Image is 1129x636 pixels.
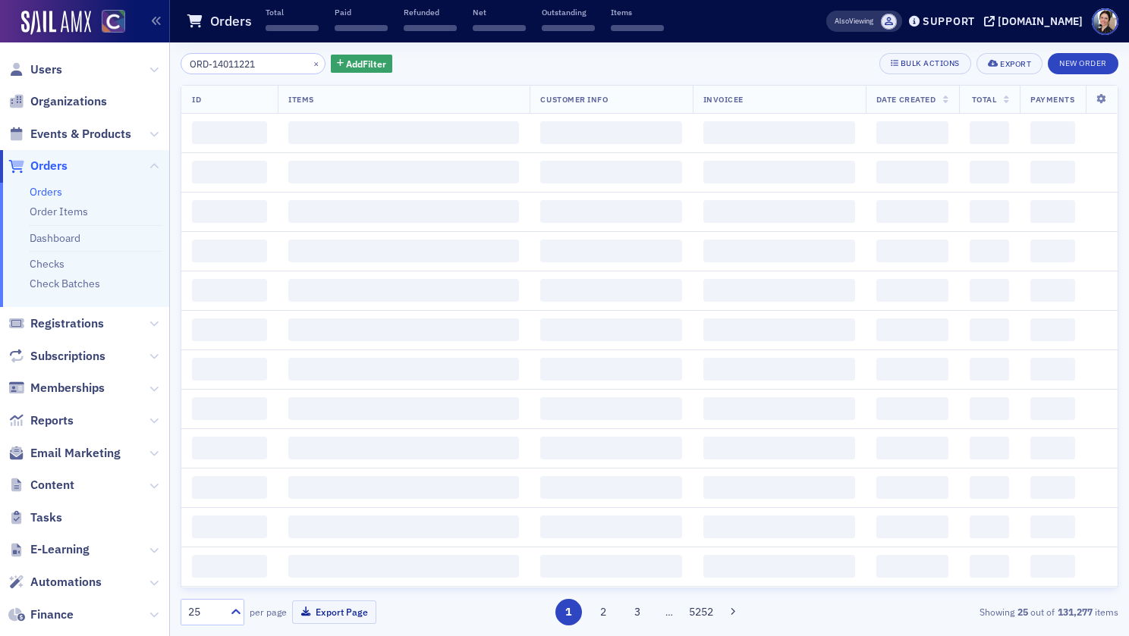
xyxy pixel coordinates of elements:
[540,476,681,499] span: ‌
[21,11,91,35] img: SailAMX
[91,10,125,36] a: View Homepage
[30,205,88,218] a: Order Items
[288,397,519,420] span: ‌
[984,16,1088,27] button: [DOMAIN_NAME]
[30,445,121,462] span: Email Marketing
[473,7,526,17] p: Net
[540,397,681,420] span: ‌
[8,315,104,332] a: Registrations
[540,161,681,183] span: ‌
[250,605,287,619] label: per page
[1048,53,1118,74] button: New Order
[540,279,681,302] span: ‌
[611,25,664,31] span: ‌
[30,185,62,199] a: Orders
[970,555,1009,578] span: ‌
[540,94,608,105] span: Customer Info
[876,397,948,420] span: ‌
[590,599,616,625] button: 2
[1000,60,1031,68] div: Export
[192,200,267,223] span: ‌
[540,358,681,381] span: ‌
[288,358,519,381] span: ‌
[1048,55,1118,69] a: New Order
[835,16,849,26] div: Also
[192,397,267,420] span: ‌
[540,121,681,144] span: ‌
[8,348,105,365] a: Subscriptions
[970,200,1009,223] span: ‌
[972,94,997,105] span: Total
[192,515,267,538] span: ‌
[901,59,960,67] div: Bulk Actions
[1030,358,1075,381] span: ‌
[970,279,1009,302] span: ‌
[404,25,457,31] span: ‌
[288,476,519,499] span: ‌
[8,158,68,174] a: Orders
[8,541,90,558] a: E-Learning
[1030,94,1074,105] span: Payments
[540,555,681,578] span: ‌
[30,315,104,332] span: Registrations
[703,397,855,420] span: ‌
[879,53,971,74] button: Bulk Actions
[188,604,222,620] div: 25
[8,509,62,526] a: Tasks
[703,200,855,223] span: ‌
[8,574,102,591] a: Automations
[30,158,68,174] span: Orders
[970,358,1009,381] span: ‌
[876,437,948,459] span: ‌
[1030,121,1075,144] span: ‌
[1014,605,1030,619] strong: 25
[266,7,319,17] p: Total
[703,240,855,262] span: ‌
[288,94,314,105] span: Items
[703,318,855,341] span: ‌
[8,380,105,396] a: Memberships
[876,358,948,381] span: ‌
[288,240,519,262] span: ‌
[923,14,975,28] div: Support
[970,397,1009,420] span: ‌
[703,279,855,302] span: ‌
[192,161,267,183] span: ‌
[192,240,267,262] span: ‌
[192,555,267,578] span: ‌
[335,25,388,31] span: ‌
[102,10,125,33] img: SailAMX
[970,121,1009,144] span: ‌
[1030,476,1075,499] span: ‌
[876,94,936,105] span: Date Created
[192,318,267,341] span: ‌
[30,574,102,591] span: Automations
[8,93,107,110] a: Organizations
[540,318,681,341] span: ‌
[876,240,948,262] span: ‌
[335,7,388,17] p: Paid
[1092,8,1118,35] span: Profile
[8,61,62,78] a: Users
[540,515,681,538] span: ‌
[30,61,62,78] span: Users
[192,279,267,302] span: ‌
[876,121,948,144] span: ‌
[970,476,1009,499] span: ‌
[703,555,855,578] span: ‌
[703,476,855,499] span: ‌
[998,14,1083,28] div: [DOMAIN_NAME]
[542,7,595,17] p: Outstanding
[555,599,582,625] button: 1
[30,380,105,396] span: Memberships
[816,605,1118,619] div: Showing out of items
[970,161,1009,183] span: ‌
[473,25,526,31] span: ‌
[976,53,1043,74] button: Export
[30,477,74,493] span: Content
[540,240,681,262] span: ‌
[192,94,201,105] span: ID
[835,16,873,27] span: Viewing
[288,515,519,538] span: ‌
[624,599,651,625] button: 3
